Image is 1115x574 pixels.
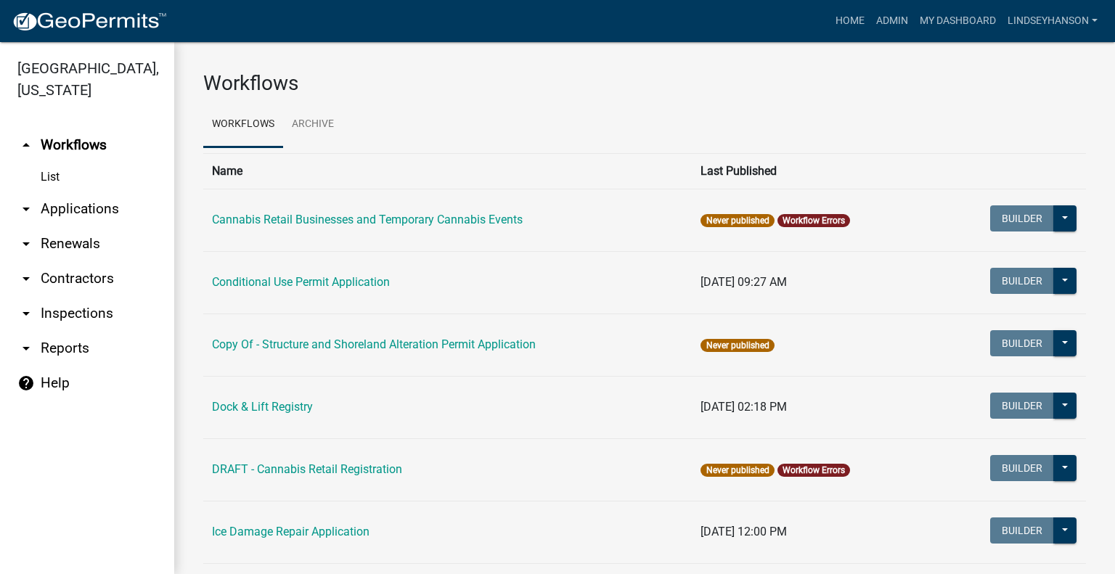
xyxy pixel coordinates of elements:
i: help [17,374,35,392]
a: Dock & Lift Registry [212,400,313,414]
a: Workflows [203,102,283,148]
i: arrow_drop_up [17,136,35,154]
button: Builder [990,517,1054,544]
a: Workflow Errors [783,216,845,226]
a: Archive [283,102,343,148]
i: arrow_drop_down [17,200,35,218]
span: [DATE] 09:27 AM [701,275,787,289]
button: Builder [990,205,1054,231]
th: Last Published [692,153,940,189]
a: DRAFT - Cannabis Retail Registration [212,462,402,476]
a: Cannabis Retail Businesses and Temporary Cannabis Events [212,213,523,226]
h3: Workflows [203,71,1086,96]
button: Builder [990,268,1054,294]
i: arrow_drop_down [17,235,35,253]
a: Admin [870,7,914,35]
a: Conditional Use Permit Application [212,275,390,289]
button: Builder [990,330,1054,356]
th: Name [203,153,692,189]
a: Workflow Errors [783,465,845,475]
a: Home [830,7,870,35]
i: arrow_drop_down [17,305,35,322]
a: Copy Of - Structure and Shoreland Alteration Permit Application [212,337,536,351]
a: Ice Damage Repair Application [212,525,369,538]
button: Builder [990,393,1054,419]
a: My Dashboard [914,7,1002,35]
a: Lindseyhanson [1002,7,1103,35]
i: arrow_drop_down [17,270,35,287]
i: arrow_drop_down [17,340,35,357]
span: [DATE] 12:00 PM [701,525,787,538]
button: Builder [990,455,1054,481]
span: [DATE] 02:18 PM [701,400,787,414]
span: Never published [701,339,774,352]
span: Never published [701,464,774,477]
span: Never published [701,214,774,227]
